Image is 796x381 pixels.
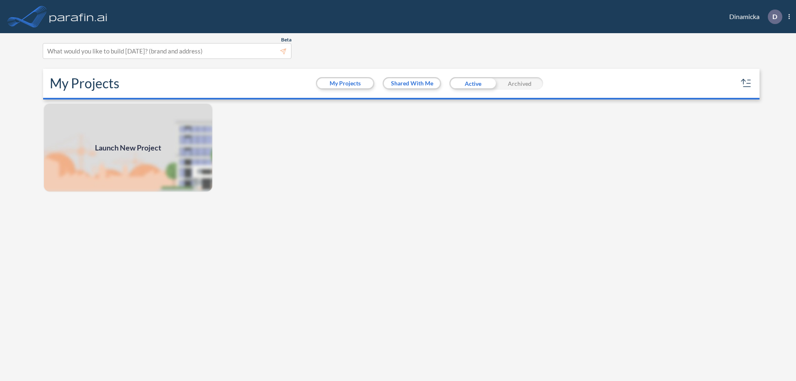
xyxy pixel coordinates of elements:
[384,78,440,88] button: Shared With Me
[95,142,161,153] span: Launch New Project
[496,77,543,90] div: Archived
[317,78,373,88] button: My Projects
[48,8,109,25] img: logo
[772,13,777,20] p: D
[281,36,291,43] span: Beta
[43,103,213,192] a: Launch New Project
[740,77,753,90] button: sort
[717,10,790,24] div: Dinamicka
[449,77,496,90] div: Active
[43,103,213,192] img: add
[50,75,119,91] h2: My Projects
